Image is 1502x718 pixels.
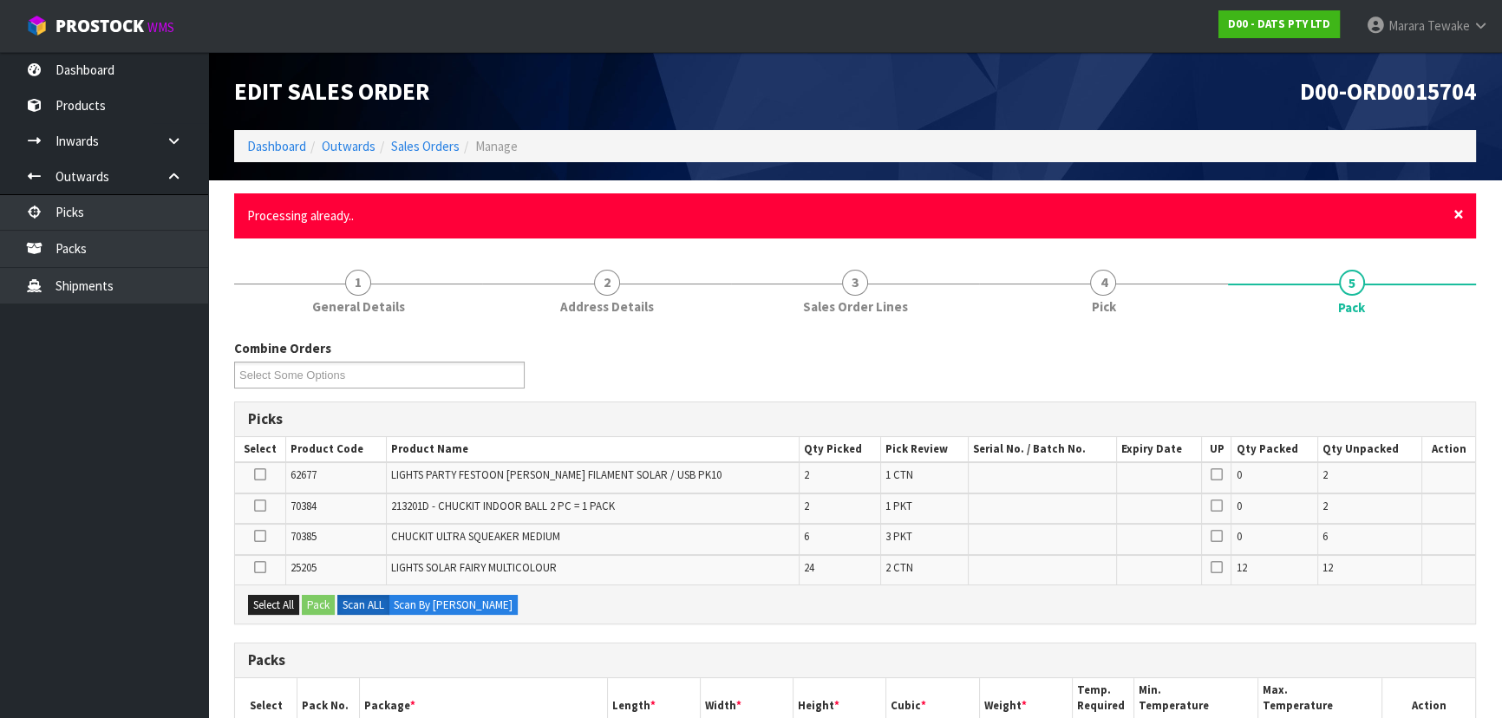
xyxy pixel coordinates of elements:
span: 2 [594,270,620,296]
small: WMS [147,19,174,36]
span: Pick [1091,297,1115,316]
span: 70384 [291,499,317,513]
span: Marara [1388,17,1425,34]
strong: D00 - DATS PTY LTD [1228,16,1330,31]
th: Qty Packed [1231,437,1318,462]
th: Product Code [286,437,386,462]
button: Select All [248,595,299,616]
span: LIGHTS SOLAR FAIRY MULTICOLOUR [391,560,557,575]
span: LIGHTS PARTY FESTOON [PERSON_NAME] FILAMENT SOLAR / USB PK10 [391,467,722,482]
h3: Picks [248,411,1462,428]
label: Scan ALL [337,595,389,616]
span: ProStock [56,15,144,37]
a: Sales Orders [391,138,460,154]
a: Outwards [322,138,375,154]
span: Pack [1338,298,1365,317]
span: Edit Sales Order [234,76,429,106]
span: 2 [804,467,809,482]
span: Manage [475,138,518,154]
span: CHUCKIT ULTRA SQUEAKER MEDIUM [391,529,560,544]
th: Expiry Date [1117,437,1202,462]
th: Qty Unpacked [1317,437,1421,462]
span: 0 [1236,467,1241,482]
span: 3 [842,270,868,296]
span: 1 CTN [885,467,913,482]
span: 3 PKT [885,529,912,544]
span: 0 [1236,529,1241,544]
span: 4 [1090,270,1116,296]
span: Address Details [560,297,654,316]
span: Tewake [1427,17,1470,34]
span: 6 [1322,529,1328,544]
button: Pack [302,595,335,616]
th: Action [1422,437,1475,462]
label: Combine Orders [234,339,331,357]
a: Dashboard [247,138,306,154]
span: 0 [1236,499,1241,513]
span: 1 [345,270,371,296]
span: 12 [1236,560,1246,575]
span: 1 PKT [885,499,912,513]
th: Qty Picked [799,437,881,462]
span: 2 [1322,499,1328,513]
span: 25205 [291,560,317,575]
span: General Details [312,297,405,316]
span: D00-ORD0015704 [1300,76,1476,106]
img: cube-alt.png [26,15,48,36]
label: Scan By [PERSON_NAME] [389,595,518,616]
th: UP [1202,437,1231,462]
th: Select [235,437,286,462]
span: Processing already.. [247,207,354,224]
th: Product Name [386,437,799,462]
th: Pick Review [881,437,969,462]
span: 5 [1339,270,1365,296]
a: D00 - DATS PTY LTD [1218,10,1340,38]
th: Serial No. / Batch No. [968,437,1116,462]
span: Sales Order Lines [803,297,908,316]
span: 12 [1322,560,1333,575]
span: 70385 [291,529,317,544]
span: 2 [804,499,809,513]
span: 213201D - CHUCKIT INDOOR BALL 2 PC = 1 PACK [391,499,615,513]
span: 24 [804,560,814,575]
span: 2 [1322,467,1328,482]
h3: Packs [248,652,1462,669]
span: 62677 [291,467,317,482]
span: × [1453,202,1464,226]
span: 2 CTN [885,560,913,575]
span: 6 [804,529,809,544]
